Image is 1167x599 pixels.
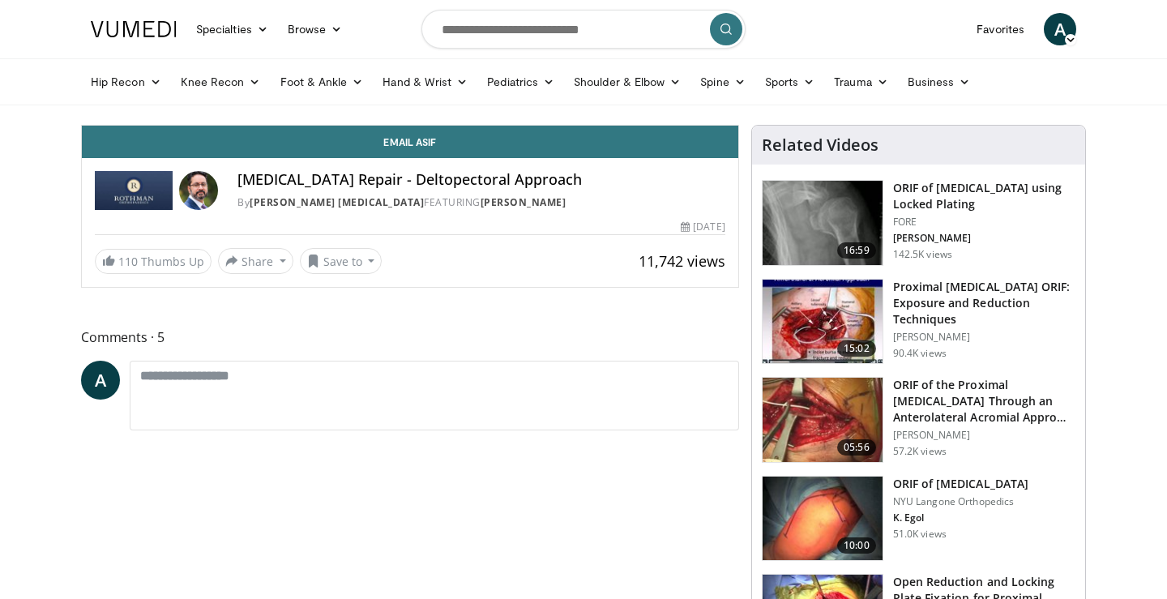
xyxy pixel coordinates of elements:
[898,66,981,98] a: Business
[82,126,738,158] a: Email Asif
[690,66,754,98] a: Spine
[893,232,1075,245] p: [PERSON_NAME]
[893,476,1028,492] h3: ORIF of [MEDICAL_DATA]
[837,439,876,456] span: 05:56
[837,242,876,259] span: 16:59
[477,66,564,98] a: Pediatrics
[893,248,952,261] p: 142.5K views
[91,21,177,37] img: VuMedi Logo
[250,195,424,209] a: [PERSON_NAME] [MEDICAL_DATA]
[893,495,1028,508] p: NYU Langone Orthopedics
[762,180,1075,266] a: 16:59 ORIF of [MEDICAL_DATA] using Locked Plating FORE [PERSON_NAME] 142.5K views
[893,377,1075,426] h3: ORIF of the Proximal [MEDICAL_DATA] Through an Anterolateral Acromial Appro…
[762,135,878,155] h4: Related Videos
[763,477,883,561] img: 270515_0000_1.png.150x105_q85_crop-smart_upscale.jpg
[762,279,1075,365] a: 15:02 Proximal [MEDICAL_DATA] ORIF: Exposure and Reduction Techniques [PERSON_NAME] 90.4K views
[893,445,947,458] p: 57.2K views
[762,377,1075,463] a: 05:56 ORIF of the Proximal [MEDICAL_DATA] Through an Anterolateral Acromial Appro… [PERSON_NAME] ...
[564,66,690,98] a: Shoulder & Elbow
[837,537,876,554] span: 10:00
[762,476,1075,562] a: 10:00 ORIF of [MEDICAL_DATA] NYU Langone Orthopedics K. Egol 51.0K views
[893,429,1075,442] p: [PERSON_NAME]
[893,216,1075,229] p: FORE
[179,171,218,210] img: Avatar
[824,66,898,98] a: Trauma
[421,10,746,49] input: Search topics, interventions
[95,249,212,274] a: 110 Thumbs Up
[373,66,477,98] a: Hand & Wrist
[81,361,120,400] a: A
[237,171,725,189] h4: [MEDICAL_DATA] Repair - Deltopectoral Approach
[763,181,883,265] img: Mighell_-_Locked_Plating_for_Proximal_Humerus_Fx_100008672_2.jpg.150x105_q85_crop-smart_upscale.jpg
[481,195,566,209] a: [PERSON_NAME]
[893,279,1075,327] h3: Proximal [MEDICAL_DATA] ORIF: Exposure and Reduction Techniques
[237,195,725,210] div: By FEATURING
[95,171,173,210] img: Rothman Hand Surgery
[218,248,293,274] button: Share
[755,66,825,98] a: Sports
[639,251,725,271] span: 11,742 views
[763,280,883,364] img: gardener_hum_1.png.150x105_q85_crop-smart_upscale.jpg
[81,327,739,348] span: Comments 5
[967,13,1034,45] a: Favorites
[186,13,278,45] a: Specialties
[837,340,876,357] span: 15:02
[893,180,1075,212] h3: ORIF of [MEDICAL_DATA] using Locked Plating
[763,378,883,462] img: gardner_3.png.150x105_q85_crop-smart_upscale.jpg
[893,331,1075,344] p: [PERSON_NAME]
[271,66,374,98] a: Foot & Ankle
[81,66,171,98] a: Hip Recon
[171,66,271,98] a: Knee Recon
[893,511,1028,524] p: K. Egol
[300,248,383,274] button: Save to
[681,220,725,234] div: [DATE]
[893,347,947,360] p: 90.4K views
[278,13,353,45] a: Browse
[118,254,138,269] span: 110
[893,528,947,541] p: 51.0K views
[1044,13,1076,45] a: A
